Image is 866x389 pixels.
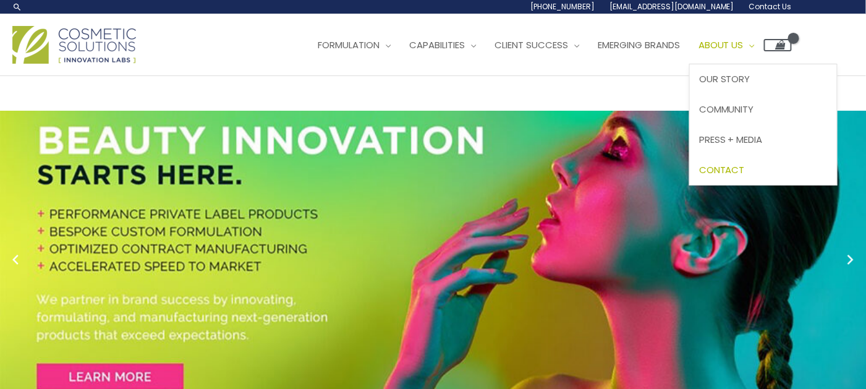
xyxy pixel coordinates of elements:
[318,38,380,51] span: Formulation
[690,95,837,125] a: Community
[495,38,568,51] span: Client Success
[12,26,136,64] img: Cosmetic Solutions Logo
[690,155,837,185] a: Contact
[6,250,25,269] button: Previous slide
[749,1,792,12] span: Contact Us
[699,103,754,116] span: Community
[764,39,792,51] a: View Shopping Cart, empty
[690,124,837,155] a: Press + Media
[400,27,485,64] a: Capabilities
[841,250,860,269] button: Next slide
[690,64,837,95] a: Our Story
[699,72,750,85] span: Our Story
[609,1,734,12] span: [EMAIL_ADDRESS][DOMAIN_NAME]
[689,27,764,64] a: About Us
[698,38,744,51] span: About Us
[699,163,745,176] span: Contact
[299,27,792,64] nav: Site Navigation
[409,38,465,51] span: Capabilities
[530,1,595,12] span: [PHONE_NUMBER]
[485,27,588,64] a: Client Success
[308,27,400,64] a: Formulation
[588,27,689,64] a: Emerging Brands
[12,2,22,12] a: Search icon link
[598,38,680,51] span: Emerging Brands
[699,133,763,146] span: Press + Media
